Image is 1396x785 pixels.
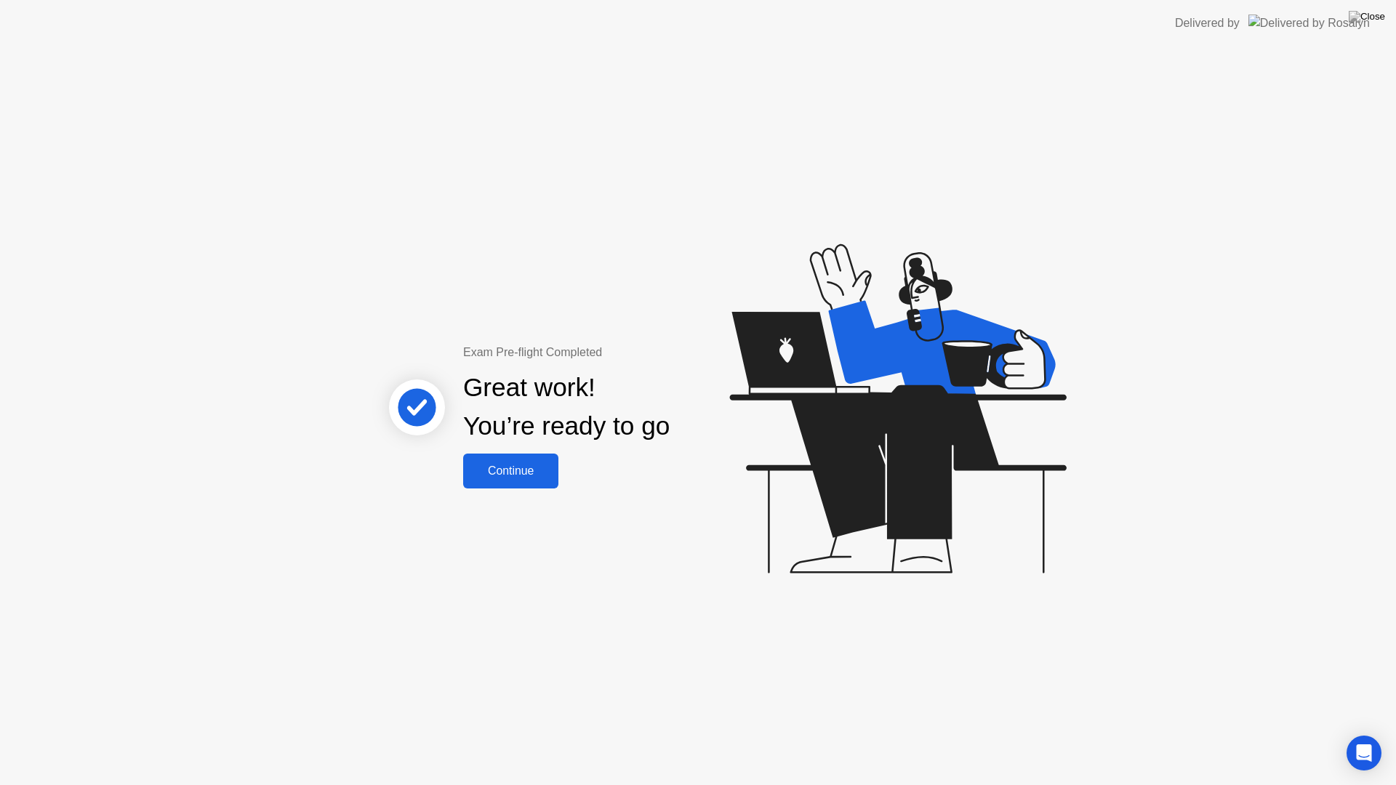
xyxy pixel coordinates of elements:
button: Continue [463,454,558,488]
div: Delivered by [1175,15,1240,32]
img: Close [1349,11,1385,23]
img: Delivered by Rosalyn [1248,15,1370,31]
div: Continue [468,464,554,478]
div: Great work! You’re ready to go [463,369,670,446]
div: Open Intercom Messenger [1347,736,1381,770]
div: Exam Pre-flight Completed [463,344,763,361]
